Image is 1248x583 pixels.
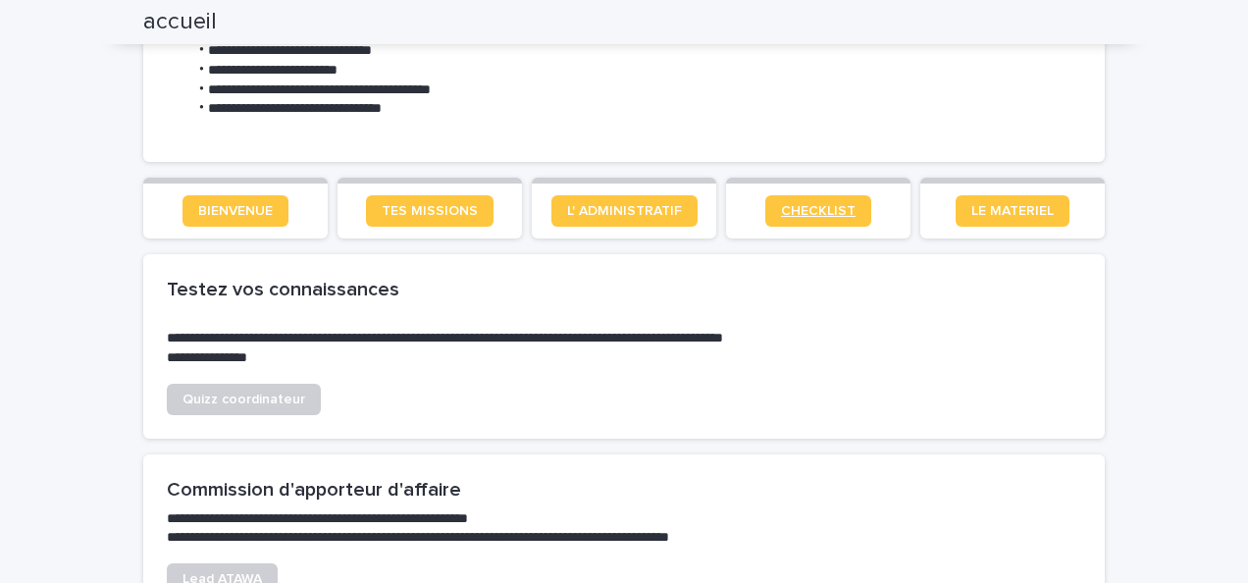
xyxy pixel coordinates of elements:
a: CHECKLIST [765,195,871,227]
a: Quizz coordinateur [167,384,321,415]
span: Quizz coordinateur [182,393,305,406]
span: L' ADMINISTRATIF [567,204,682,218]
span: CHECKLIST [781,204,856,218]
a: LE MATERIEL [956,195,1069,227]
h2: Commission d'apporteur d'affaire [167,478,1081,502]
span: TES MISSIONS [382,204,478,218]
h2: accueil [143,8,217,36]
span: LE MATERIEL [971,204,1054,218]
h2: Testez vos connaissances [167,278,1081,301]
a: L' ADMINISTRATIF [551,195,698,227]
a: TES MISSIONS [366,195,494,227]
a: BIENVENUE [182,195,288,227]
span: BIENVENUE [198,204,273,218]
